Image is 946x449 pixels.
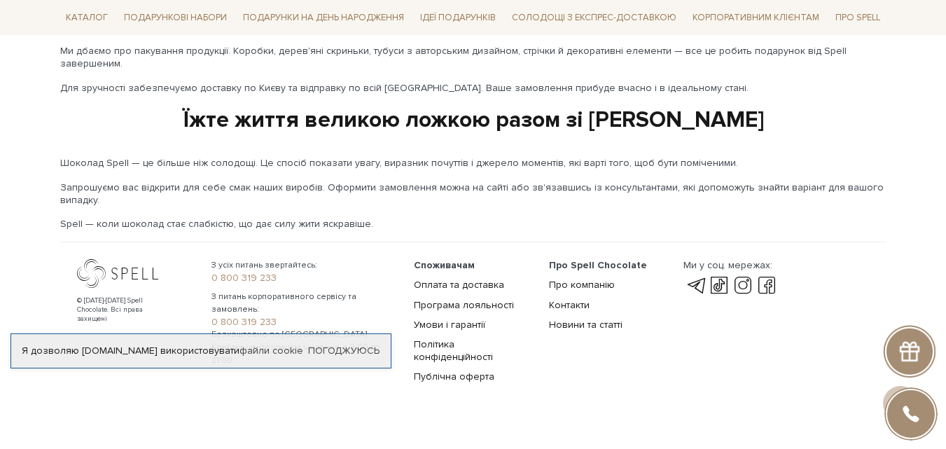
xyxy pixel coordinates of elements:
[211,259,397,272] span: З усіх питань звертайтесь:
[549,319,622,331] a: Новини та статті
[211,316,397,329] a: 0 800 319 233
[77,296,172,324] div: © [DATE]-[DATE] Spell Chocolate. Всі права захищені
[549,259,647,271] span: Про Spell Chocolate
[239,345,303,357] a: файли cookie
[11,345,391,357] div: Я дозволяю [DOMAIN_NAME] використовувати
[211,291,397,316] span: З питань корпоративного сервісу та замовлень:
[60,157,886,170] p: Шоколад Spell — це більше ніж солодощі. Це спосіб показати увагу, виразник почуттів і джерело мом...
[683,277,707,294] a: telegram
[237,7,410,29] span: Подарунки на День народження
[549,279,615,291] a: Про компанію
[683,259,778,272] div: Ми у соц. мережах:
[211,272,397,284] a: 0 800 319 233
[830,7,886,29] span: Про Spell
[60,218,886,230] p: Spell — коли шоколад стає слабкістю, що дає силу жити яскравіше.
[414,371,494,382] a: Публічна оферта
[60,45,886,70] p: Ми дбаємо про пакування продукції. Коробки, дерев'яні скриньки, тубуси з авторським дизайном, стр...
[60,181,886,207] p: Запрошуємо вас відкрити для себе смак наших виробів. Оформити замовлення можна на сайті або зв'яз...
[687,6,825,29] a: Корпоративним клієнтам
[414,279,504,291] a: Оплата та доставка
[60,106,886,135] div: Їжте життя великою ложкою разом зі [PERSON_NAME]
[707,277,731,294] a: tik-tok
[415,7,501,29] span: Ідеї подарунків
[414,299,514,311] a: Програма лояльності
[60,82,886,95] p: Для зручності забезпечуємо доставку по Києву та відправку по всій [GEOGRAPHIC_DATA]. Ваше замовле...
[118,7,232,29] span: Подарункові набори
[414,259,475,271] span: Споживачам
[211,329,397,341] span: Безкоштовно по [GEOGRAPHIC_DATA]
[308,345,380,357] a: Погоджуюсь
[414,319,485,331] a: Умови і гарантії
[731,277,755,294] a: instagram
[506,6,682,29] a: Солодощі з експрес-доставкою
[60,7,113,29] span: Каталог
[755,277,779,294] a: facebook
[549,299,590,311] a: Контакти
[414,338,493,363] a: Політика конфіденційності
